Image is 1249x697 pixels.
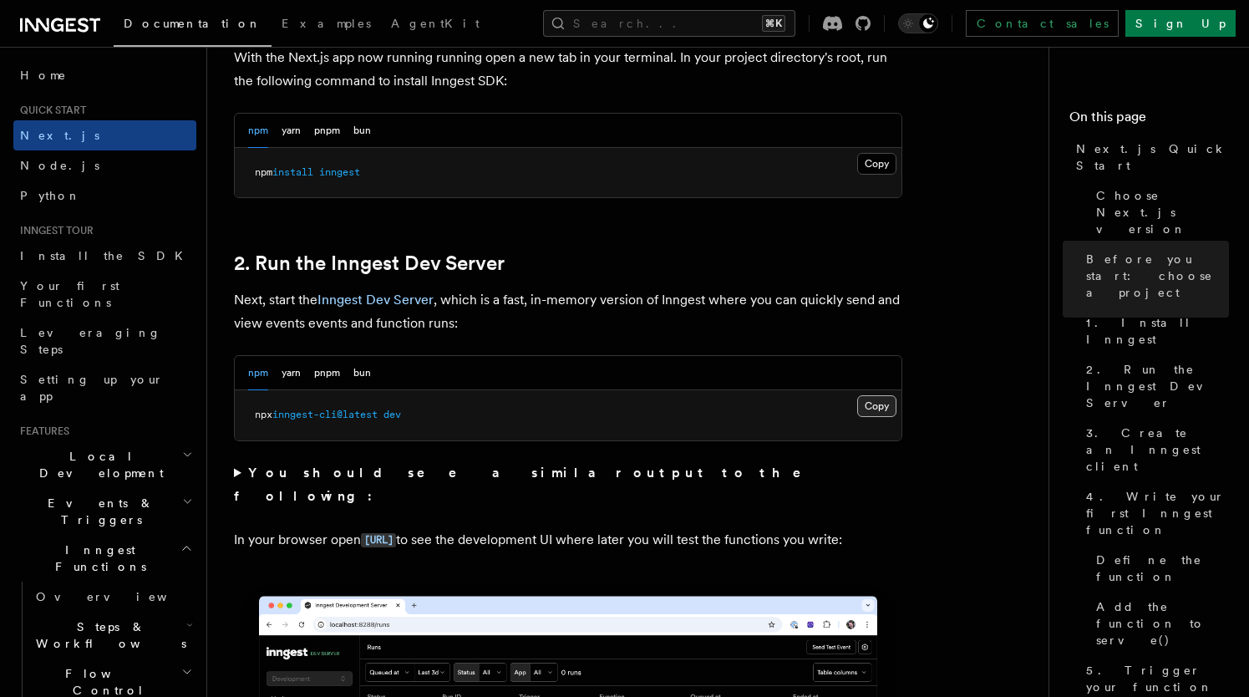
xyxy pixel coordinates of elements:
span: 3. Create an Inngest client [1086,425,1229,475]
span: Node.js [20,159,99,172]
span: Features [13,425,69,438]
button: yarn [282,114,301,148]
span: Home [20,67,67,84]
a: Define the function [1089,545,1229,592]
span: Documentation [124,17,261,30]
code: [URL] [361,533,396,547]
span: Local Development [13,448,182,481]
a: Setting up your app [13,364,196,411]
button: bun [353,356,371,390]
a: Choose Next.js version [1089,181,1229,244]
a: [URL] [361,532,396,547]
summary: You should see a similar output to the following: [234,461,902,508]
a: Documentation [114,5,272,47]
button: yarn [282,356,301,390]
a: Install the SDK [13,241,196,271]
a: Add the function to serve() [1089,592,1229,655]
a: AgentKit [381,5,490,45]
a: 2. Run the Inngest Dev Server [234,252,505,275]
span: 1. Install Inngest [1086,314,1229,348]
span: Your first Functions [20,279,119,309]
p: With the Next.js app now running running open a new tab in your terminal. In your project directo... [234,46,902,93]
a: Python [13,181,196,211]
span: 2. Run the Inngest Dev Server [1086,361,1229,411]
span: Setting up your app [20,373,164,403]
a: Node.js [13,150,196,181]
span: Leveraging Steps [20,326,161,356]
span: Quick start [13,104,86,117]
kbd: ⌘K [762,15,785,32]
a: 1. Install Inngest [1079,308,1229,354]
a: 3. Create an Inngest client [1079,418,1229,481]
button: Inngest Functions [13,535,196,582]
button: pnpm [314,356,340,390]
span: 4. Write your first Inngest function [1086,488,1229,538]
span: Define the function [1096,552,1229,585]
button: pnpm [314,114,340,148]
span: npx [255,409,272,420]
span: Next.js [20,129,99,142]
button: Search...⌘K [543,10,795,37]
span: Events & Triggers [13,495,182,528]
a: Inngest Dev Server [317,292,434,308]
span: Examples [282,17,371,30]
span: Overview [36,590,208,603]
p: Next, start the , which is a fast, in-memory version of Inngest where you can quickly send and vi... [234,288,902,335]
a: Your first Functions [13,271,196,318]
button: Copy [857,153,896,175]
span: dev [383,409,401,420]
h4: On this page [1069,107,1229,134]
span: Add the function to serve() [1096,598,1229,649]
a: Before you start: choose a project [1079,244,1229,308]
strong: You should see a similar output to the following: [234,465,825,504]
a: Leveraging Steps [13,318,196,364]
span: Before you start: choose a project [1086,251,1229,301]
span: Inngest Functions [13,542,180,575]
button: npm [248,114,268,148]
button: Events & Triggers [13,488,196,535]
span: Install the SDK [20,249,193,262]
button: Local Development [13,441,196,488]
button: Toggle dark mode [898,13,938,33]
a: 4. Write your first Inngest function [1079,481,1229,545]
p: In your browser open to see the development UI where later you will test the functions you write: [234,528,902,552]
span: Next.js Quick Start [1076,140,1229,174]
button: npm [248,356,268,390]
a: Contact sales [966,10,1119,37]
a: Next.js Quick Start [1069,134,1229,181]
span: Choose Next.js version [1096,187,1229,237]
span: Inngest tour [13,224,94,237]
span: inngest-cli@latest [272,409,378,420]
a: Sign Up [1125,10,1236,37]
a: Home [13,60,196,90]
span: AgentKit [391,17,480,30]
button: bun [353,114,371,148]
span: inngest [319,166,360,178]
span: Python [20,189,81,202]
button: Copy [857,395,896,417]
span: npm [255,166,272,178]
a: Next.js [13,120,196,150]
span: install [272,166,313,178]
span: Steps & Workflows [29,618,186,652]
a: Examples [272,5,381,45]
a: 2. Run the Inngest Dev Server [1079,354,1229,418]
a: Overview [29,582,196,612]
button: Steps & Workflows [29,612,196,659]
